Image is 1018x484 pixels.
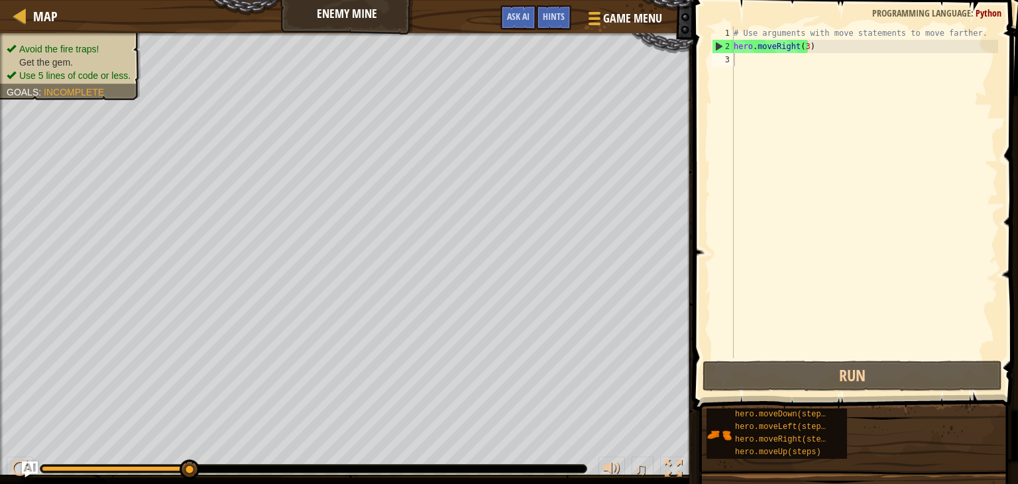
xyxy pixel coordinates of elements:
div: 2 [712,40,734,53]
span: Incomplete [44,87,104,97]
span: Hints [543,10,565,23]
div: 3 [712,53,734,66]
li: Get the gem. [7,56,131,69]
span: Get the gem. [19,57,73,68]
img: portrait.png [707,422,732,448]
li: Avoid the fire traps! [7,42,131,56]
button: Ask AI [500,5,536,30]
button: Game Menu [578,5,670,36]
span: hero.moveUp(steps) [735,448,821,457]
span: hero.moveLeft(steps) [735,422,830,432]
span: Python [976,7,1001,19]
li: Use 5 lines of code or less. [7,69,131,82]
button: Run [703,361,1002,391]
span: Use 5 lines of code or less. [19,70,131,81]
span: ♫ [634,459,648,479]
span: Avoid the fire traps! [19,44,99,54]
span: : [971,7,976,19]
span: Ask AI [507,10,530,23]
div: 1 [712,27,734,40]
span: hero.moveDown(steps) [735,410,830,419]
button: Toggle fullscreen [660,457,687,484]
button: Adjust volume [598,457,625,484]
a: Map [27,7,58,25]
button: Ctrl + P: Play [7,457,33,484]
span: : [38,87,44,97]
span: Programming language [872,7,971,19]
button: Ask AI [22,461,38,477]
button: ♫ [632,457,654,484]
span: Goals [7,87,38,97]
span: hero.moveRight(steps) [735,435,835,444]
span: Map [33,7,58,25]
span: Game Menu [603,10,662,27]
